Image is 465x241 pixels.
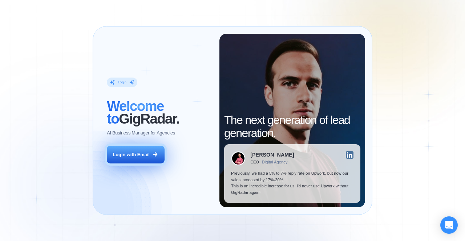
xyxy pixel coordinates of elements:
[440,216,458,234] div: Open Intercom Messenger
[107,146,164,164] button: Login with Email
[118,80,126,85] div: Login
[262,160,288,165] div: Digital Agency
[231,170,353,196] p: Previously, we had a 5% to 7% reply rate on Upwork, but now our sales increased by 17%-20%. This ...
[113,151,150,158] div: Login with Email
[250,160,259,165] div: CEO
[107,130,175,136] p: AI Business Manager for Agencies
[107,98,164,126] span: Welcome to
[250,152,294,157] div: [PERSON_NAME]
[224,114,360,139] h2: The next generation of lead generation.
[107,100,213,125] h2: ‍ GigRadar.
